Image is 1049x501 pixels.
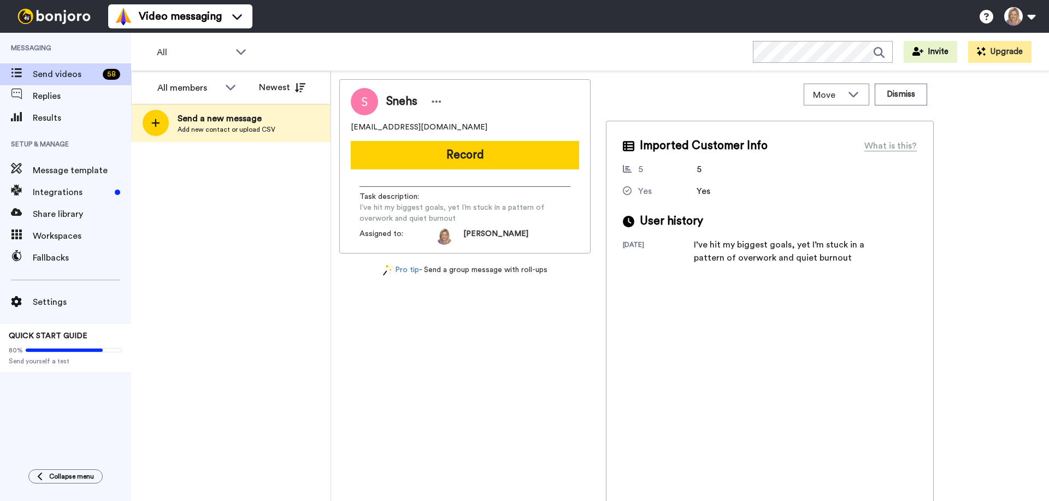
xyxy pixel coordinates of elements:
[638,163,643,176] div: 5
[33,229,131,243] span: Workspaces
[351,88,378,115] img: Image of Snehs
[383,264,393,276] img: magic-wand.svg
[9,332,87,340] span: QUICK START GUIDE
[436,228,452,245] img: ACg8ocLO4NyZJ5GsTrqtSRhgkSKJwJHFEMZ5gbhCXU2QNYIwkSVc74ud=s96-c
[360,202,570,224] span: I’ve hit my biggest goals, yet I’m stuck in a pattern of overwork and quiet burnout
[697,187,710,196] span: Yes
[640,138,768,154] span: Imported Customer Info
[351,122,487,133] span: [EMAIL_ADDRESS][DOMAIN_NAME]
[875,84,927,105] button: Dismiss
[339,264,591,276] div: - Send a group message with roll-ups
[157,46,230,59] span: All
[33,186,110,199] span: Integrations
[9,346,23,355] span: 80%
[13,9,95,24] img: bj-logo-header-white.svg
[28,469,103,484] button: Collapse menu
[864,139,917,152] div: What is this?
[360,191,436,202] span: Task description :
[623,240,694,264] div: [DATE]
[115,8,132,25] img: vm-color.svg
[968,41,1032,63] button: Upgrade
[351,141,579,169] button: Record
[694,238,869,264] div: I’ve hit my biggest goals, yet I’m stuck in a pattern of overwork and quiet burnout
[103,69,120,80] div: 58
[9,357,122,366] span: Send yourself a test
[386,93,417,110] span: Snehs
[697,165,702,174] span: 5
[33,111,131,125] span: Results
[139,9,222,24] span: Video messaging
[813,89,842,102] span: Move
[49,472,94,481] span: Collapse menu
[251,76,314,98] button: Newest
[383,264,419,276] a: Pro tip
[178,125,275,134] span: Add new contact or upload CSV
[360,228,436,245] span: Assigned to:
[33,90,131,103] span: Replies
[178,112,275,125] span: Send a new message
[904,41,957,63] button: Invite
[33,296,131,309] span: Settings
[157,81,220,95] div: All members
[640,213,703,229] span: User history
[463,228,528,245] span: [PERSON_NAME]
[33,164,131,177] span: Message template
[638,185,652,198] div: Yes
[33,208,131,221] span: Share library
[33,68,98,81] span: Send videos
[33,251,131,264] span: Fallbacks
